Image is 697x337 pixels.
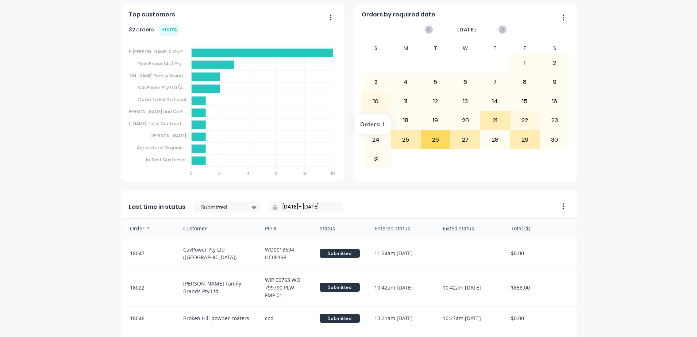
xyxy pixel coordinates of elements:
div: 11:24am [DATE] [367,238,435,268]
tspan: 4 [246,170,250,176]
div: 20 [451,111,480,130]
div: 10:42am [DATE] [367,269,435,306]
tspan: [PERSON_NAME] Family Brand... [118,72,186,78]
div: T [421,43,451,54]
tspan: Agricultural Organic... [137,145,186,151]
div: 11 [391,92,420,111]
div: $0.00 [504,307,577,330]
div: 2 [540,54,569,72]
div: 13 [451,92,480,111]
div: 4 [391,73,420,91]
div: 10:27am [DATE] [435,307,504,330]
div: $0.00 [504,238,577,268]
div: WIP 00763 WO 799790 PLW FMP 01 [258,269,312,306]
tspan: MB [PERSON_NAME] & Co P... [125,49,186,55]
tspan: [PERSON_NAME] and Co P... [127,108,186,115]
div: 10:42am [DATE] [435,269,504,306]
div: 24 [362,130,391,149]
div: 18047 [121,238,176,268]
tspan: 8 [303,170,306,176]
div: 9 [540,73,569,91]
tspan: 2 [218,170,221,176]
div: 6 [451,73,480,91]
div: 12 [421,92,450,111]
div: 27 [451,130,480,149]
div: W [450,43,480,54]
div: cod [258,307,312,330]
tspan: [PERSON_NAME] [151,133,186,139]
div: 15 [510,92,539,111]
div: Customer [176,219,258,238]
div: 3 [362,73,391,91]
div: 19 [421,111,450,130]
div: [PERSON_NAME] Family Brands Pty Ltd [176,269,258,306]
tspan: 0 [190,170,193,176]
span: Submitted [320,314,360,323]
div: 18022 [121,269,176,306]
div: F [510,43,540,54]
span: Top customers [129,10,175,19]
div: 10:21am [DATE] [367,307,435,330]
tspan: Fluid Power (AU) Pty ... [138,61,186,67]
div: 25 [391,130,420,149]
div: 29 [510,130,539,149]
input: Filter by date [277,202,340,212]
span: Submitted [320,283,360,292]
div: S [361,43,391,54]
div: + 100 % [158,24,180,36]
div: 5 [421,73,450,91]
span: Last time in status [129,203,185,211]
div: Broken Hill powder coaters [176,307,258,330]
div: 26 [421,130,450,149]
div: 30 [540,130,569,149]
div: CavPower Pty Ltd ([GEOGRAPHIC_DATA]) [176,238,258,268]
tspan: 6 [275,170,278,176]
div: $858.00 [504,269,577,306]
div: PO # [258,219,312,238]
div: 16 [540,92,569,111]
div: S [540,43,570,54]
div: Total ($) [504,219,577,238]
div: 14 [481,92,510,111]
div: Exited status [435,219,504,238]
div: 31 [362,150,391,168]
tspan: CavPower Pty Ltd (A... [138,84,186,91]
div: 28 [481,130,510,149]
div: 8 [510,73,539,91]
div: Status [312,219,367,238]
tspan: [PERSON_NAME] Total Contract ... [112,120,186,127]
tspan: .1a Test Customer [145,157,186,163]
div: 23 [540,111,569,130]
span: Submitted [320,249,360,258]
div: 1 [510,54,539,72]
div: 18 [391,111,420,130]
div: Entered status [367,219,435,238]
tspan: Down To Earth Diesel [138,96,186,103]
div: 10 [362,92,391,111]
div: WO0013694 HC08198 [258,238,312,268]
tspan: 10 [331,170,335,176]
div: Order # [121,219,176,238]
div: 17 [362,111,391,130]
span: [DATE] [457,26,476,34]
div: 18046 [121,307,176,330]
div: 22 [510,111,539,130]
div: M [391,43,421,54]
div: 32 orders [129,24,180,36]
div: T [480,43,510,54]
div: 7 [481,73,510,91]
div: 21 [481,111,510,130]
